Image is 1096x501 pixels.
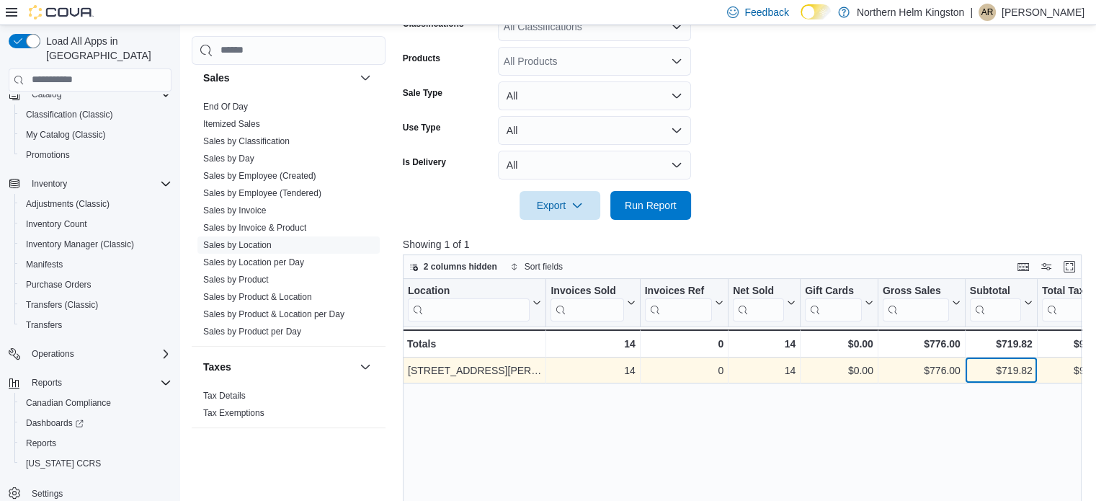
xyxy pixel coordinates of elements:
button: Reports [14,433,177,453]
span: Sales by Product [203,274,269,285]
a: [US_STATE] CCRS [20,455,107,472]
span: Dark Mode [801,19,801,20]
div: Total Tax [1042,284,1093,321]
a: Sales by Location [203,240,272,250]
div: Alexis Robillard [979,4,996,21]
div: 0 [644,362,723,379]
div: Subtotal [970,284,1021,298]
span: Sales by Product per Day [203,326,301,337]
button: [US_STATE] CCRS [14,453,177,474]
button: Inventory Count [14,214,177,234]
img: Cova [29,5,94,19]
span: Run Report [625,198,677,213]
h3: Taxes [203,360,231,374]
span: My Catalog (Classic) [20,126,171,143]
a: Itemized Sales [203,119,260,129]
span: My Catalog (Classic) [26,129,106,141]
span: Classification (Classic) [26,109,113,120]
span: Sort fields [525,261,563,272]
div: Gift Cards [805,284,862,298]
a: Tax Details [203,391,246,401]
button: Open list of options [671,56,682,67]
span: Purchase Orders [26,279,92,291]
button: Sort fields [504,258,569,275]
span: Tax Details [203,390,246,402]
button: Catalog [26,86,67,103]
label: Sale Type [403,87,442,99]
button: Invoices Ref [644,284,723,321]
div: Sales [192,98,386,346]
div: Invoices Ref [644,284,711,298]
span: Promotions [26,149,70,161]
a: Sales by Product [203,275,269,285]
button: My Catalog (Classic) [14,125,177,145]
p: Showing 1 of 1 [403,237,1089,252]
a: End Of Day [203,102,248,112]
a: Classification (Classic) [20,106,119,123]
span: Sales by Location [203,239,272,251]
a: Sales by Day [203,154,254,164]
button: Export [520,191,600,220]
span: Sales by Location per Day [203,257,304,268]
a: Sales by Employee (Created) [203,171,316,181]
button: Inventory Manager (Classic) [14,234,177,254]
div: Location [408,284,530,321]
span: Adjustments (Classic) [20,195,171,213]
div: Net Sold [733,284,784,321]
button: Reports [26,374,68,391]
button: Adjustments (Classic) [14,194,177,214]
button: Classification (Classic) [14,105,177,125]
button: Manifests [14,254,177,275]
span: Sales by Day [203,153,254,164]
div: Taxes [192,387,386,427]
button: Run Report [610,191,691,220]
div: Invoices Ref [644,284,711,321]
a: Reports [20,435,62,452]
span: Purchase Orders [20,276,171,293]
a: Inventory Manager (Classic) [20,236,140,253]
a: Tax Exemptions [203,408,264,418]
span: Dashboards [26,417,84,429]
span: Catalog [26,86,171,103]
div: Gift Card Sales [805,284,862,321]
span: Load All Apps in [GEOGRAPHIC_DATA] [40,34,171,63]
span: Feedback [744,5,788,19]
div: 14 [551,362,635,379]
button: Invoices Sold [551,284,635,321]
span: Inventory [32,178,67,190]
a: Dashboards [20,414,89,432]
a: Sales by Product & Location per Day [203,309,344,319]
button: Operations [3,344,177,364]
button: Inventory [26,175,73,192]
button: Gross Sales [883,284,961,321]
button: Catalog [3,84,177,105]
div: Invoices Sold [551,284,623,321]
span: Canadian Compliance [20,394,171,412]
button: Enter fullscreen [1061,258,1078,275]
span: Inventory Count [26,218,87,230]
a: Promotions [20,146,76,164]
span: Inventory Count [20,216,171,233]
span: Reports [26,374,171,391]
a: Sales by Product per Day [203,327,301,337]
button: Keyboard shortcuts [1015,258,1032,275]
button: Open list of options [671,21,682,32]
span: Tax Exemptions [203,407,264,419]
button: Purchase Orders [14,275,177,295]
button: All [498,116,691,145]
a: Manifests [20,256,68,273]
button: Location [408,284,541,321]
div: Net Sold [733,284,784,298]
span: Reports [32,377,62,389]
button: Taxes [357,358,374,376]
a: Transfers [20,316,68,334]
a: Sales by Employee (Tendered) [203,188,321,198]
span: Canadian Compliance [26,397,111,409]
button: Inventory [3,174,177,194]
button: All [498,151,691,179]
a: My Catalog (Classic) [20,126,112,143]
a: Purchase Orders [20,276,97,293]
span: Inventory Manager (Classic) [20,236,171,253]
span: Inventory [26,175,171,192]
span: Manifests [26,259,63,270]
